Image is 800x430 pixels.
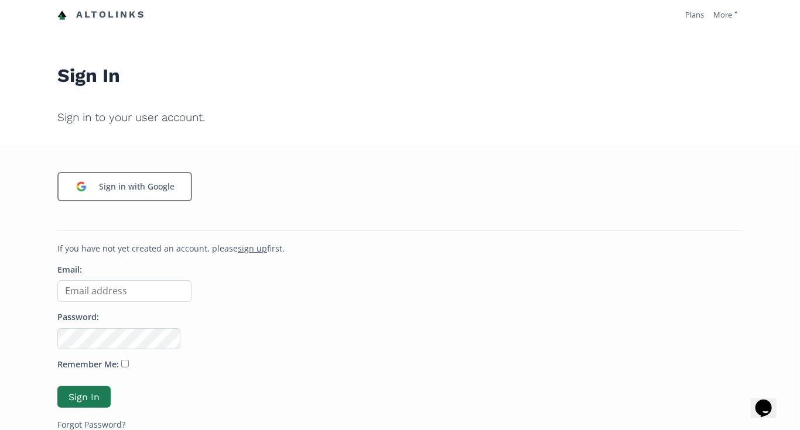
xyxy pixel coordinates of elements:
a: Plans [686,9,705,20]
label: Email: [57,264,82,276]
a: Forgot Password? [57,419,125,430]
iframe: chat widget [751,383,788,418]
div: Sign in with Google [94,174,181,199]
a: Altolinks [57,5,145,25]
label: Password: [57,311,99,324]
h1: Sign In [57,39,743,94]
a: More [714,9,738,20]
img: favicon-32x32.png [57,11,67,20]
a: sign up [238,243,267,254]
button: Sign In [57,386,111,408]
label: Remember Me: [57,359,119,371]
img: google_login_logo_184.png [69,174,94,199]
input: Email address [57,280,192,302]
h2: Sign in to your user account. [57,103,743,132]
p: If you have not yet created an account, please first. [57,243,743,254]
a: Sign in with Google [57,172,192,201]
